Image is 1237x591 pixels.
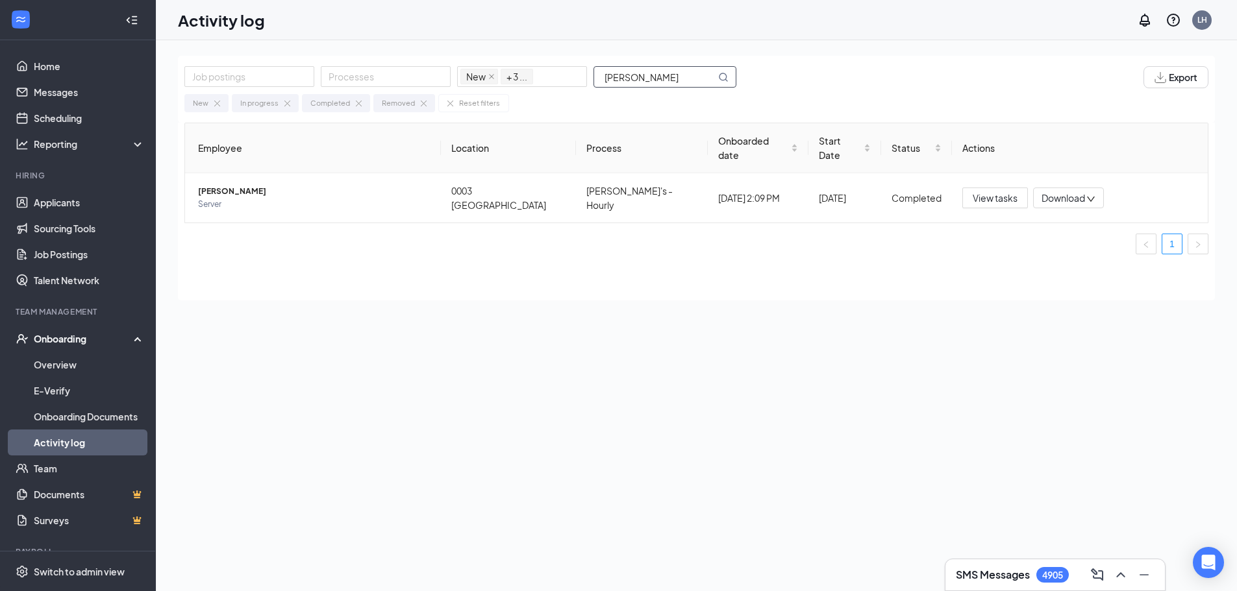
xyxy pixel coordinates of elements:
a: Home [34,53,145,79]
th: Start Date [808,123,881,173]
div: Onboarding [34,332,134,345]
a: Activity log [34,429,145,455]
a: Sourcing Tools [34,215,145,241]
a: Job Postings [34,241,145,267]
th: Status [881,123,952,173]
th: Location [441,123,576,173]
a: 1 [1162,234,1182,254]
span: Start Date [819,134,861,162]
div: Completed [310,97,350,109]
div: [DATE] 2:09 PM [718,191,798,205]
div: Reset filters [459,97,500,109]
td: 0003 [GEOGRAPHIC_DATA] [441,173,576,223]
button: ChevronUp [1110,564,1131,585]
span: Server [198,198,431,211]
th: Process [576,123,708,173]
svg: Settings [16,565,29,578]
span: + 3 ... [506,69,527,84]
svg: ComposeMessage [1090,567,1105,583]
button: View tasks [962,187,1028,208]
svg: WorkstreamLogo [14,13,27,26]
span: down [1086,195,1095,204]
svg: QuestionInfo [1166,12,1181,28]
div: Reporting [34,138,145,151]
svg: ChevronUp [1113,567,1129,583]
a: SurveysCrown [34,507,145,533]
span: close [488,73,495,80]
li: Next Page [1188,234,1208,254]
a: Overview [34,352,145,378]
a: Talent Network [34,267,145,293]
svg: Analysis [16,138,29,151]
li: 1 [1162,234,1182,254]
a: DocumentsCrown [34,481,145,507]
a: Scheduling [34,105,145,131]
a: Applicants [34,189,145,215]
a: Team [34,455,145,481]
button: left [1136,234,1156,254]
th: Onboarded date [708,123,808,173]
button: ComposeMessage [1087,564,1108,585]
span: View tasks [973,191,1018,205]
span: Status [892,141,932,155]
a: Messages [34,79,145,105]
span: Export [1169,73,1197,82]
h3: SMS Messages [956,568,1030,582]
div: New [193,97,208,109]
div: Hiring [16,170,142,181]
div: In progress [240,97,279,109]
button: right [1188,234,1208,254]
div: 4905 [1042,570,1063,581]
th: Employee [185,123,441,173]
div: Payroll [16,546,142,557]
div: Team Management [16,306,142,317]
div: Completed [892,191,942,205]
th: Actions [952,123,1208,173]
span: left [1142,241,1150,248]
span: New [466,69,486,84]
div: [DATE] [819,191,871,205]
span: Onboarded date [718,134,788,162]
span: New [460,69,498,84]
div: LH [1197,14,1207,25]
span: Download [1042,191,1085,205]
a: E-Verify [34,378,145,404]
li: Previous Page [1136,234,1156,254]
svg: Minimize [1136,567,1152,583]
div: Switch to admin view [34,565,125,578]
svg: Notifications [1137,12,1153,28]
button: Minimize [1134,564,1155,585]
svg: UserCheck [16,332,29,345]
svg: MagnifyingGlass [718,72,729,82]
div: Removed [382,97,415,109]
h1: Activity log [178,9,265,31]
span: right [1194,241,1202,248]
td: [PERSON_NAME]'s - Hourly [576,173,708,223]
span: + 3 ... [501,69,533,84]
svg: Collapse [125,14,138,27]
a: Onboarding Documents [34,404,145,429]
button: Export [1143,66,1208,88]
span: [PERSON_NAME] [198,185,431,198]
div: Open Intercom Messenger [1193,547,1224,578]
